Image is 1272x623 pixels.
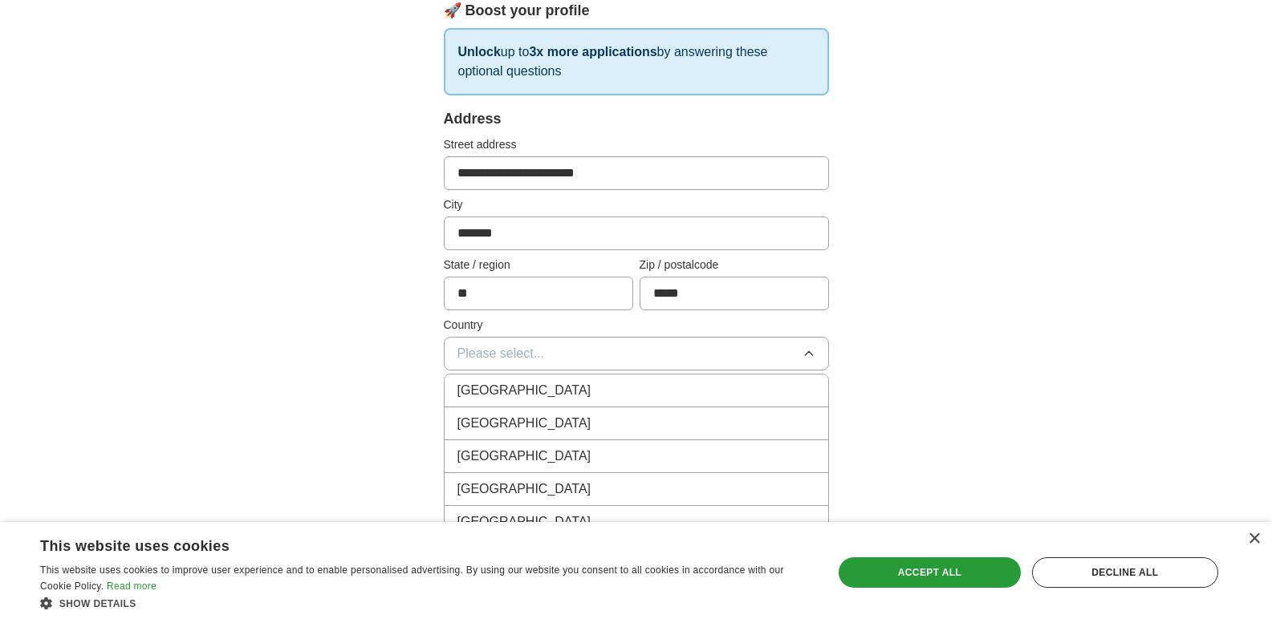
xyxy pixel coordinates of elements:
span: [GEOGRAPHIC_DATA] [457,414,591,433]
p: up to by answering these optional questions [444,28,829,95]
div: Show details [40,595,810,611]
div: Accept all [839,557,1021,588]
label: State / region [444,257,633,273]
label: Street address [444,136,829,153]
div: Decline all [1032,557,1218,588]
strong: Unlock [458,45,501,59]
strong: 3x more applications [529,45,656,59]
span: This website uses cookies to improve user experience and to enable personalised advertising. By u... [40,564,784,592]
a: Read more, opens a new window [107,581,156,592]
label: Country [444,317,829,334]
div: Close [1248,533,1260,545]
span: [GEOGRAPHIC_DATA] [457,381,591,400]
span: [GEOGRAPHIC_DATA] [457,447,591,466]
button: Please select... [444,337,829,370]
span: Show details [59,598,136,609]
label: Zip / postalcode [640,257,829,273]
label: City [444,196,829,213]
span: Please select... [457,344,545,363]
div: Address [444,108,829,130]
span: [GEOGRAPHIC_DATA] [457,479,591,499]
div: This website uses cookies [40,532,770,556]
span: [GEOGRAPHIC_DATA] [457,512,591,532]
